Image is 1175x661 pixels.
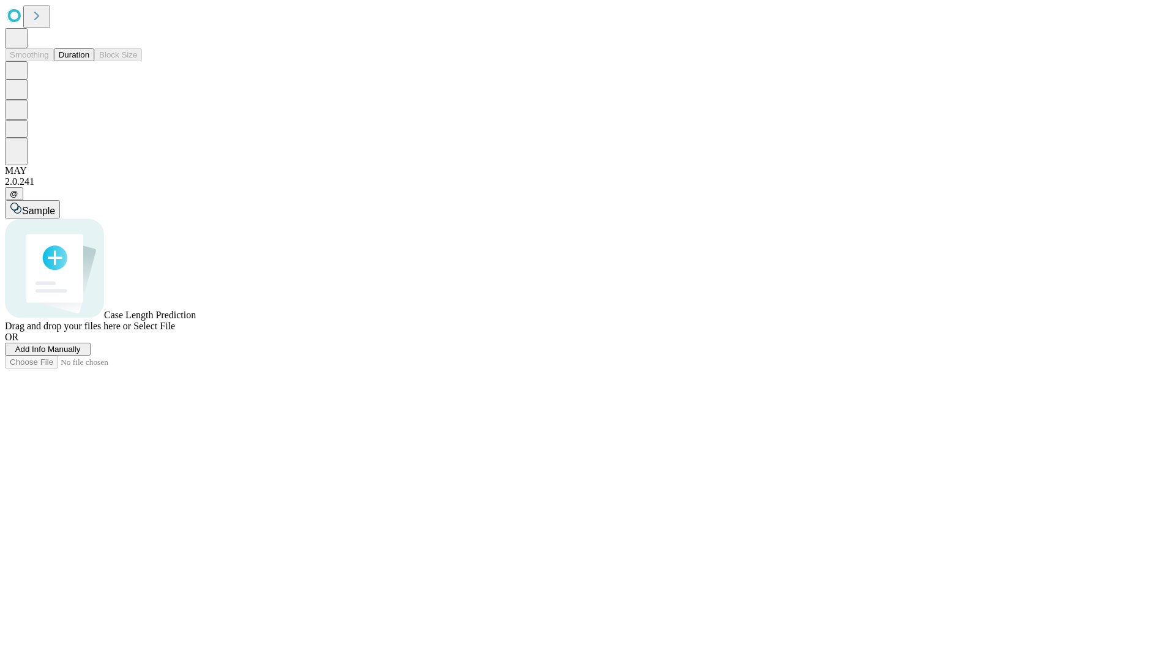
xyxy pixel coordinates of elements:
[133,321,175,331] span: Select File
[5,200,60,218] button: Sample
[22,206,55,216] span: Sample
[54,48,94,61] button: Duration
[10,189,18,198] span: @
[5,176,1170,187] div: 2.0.241
[5,165,1170,176] div: MAY
[5,332,18,342] span: OR
[5,187,23,200] button: @
[5,48,54,61] button: Smoothing
[15,345,81,354] span: Add Info Manually
[5,321,131,331] span: Drag and drop your files here or
[94,48,142,61] button: Block Size
[104,310,196,320] span: Case Length Prediction
[5,343,91,356] button: Add Info Manually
